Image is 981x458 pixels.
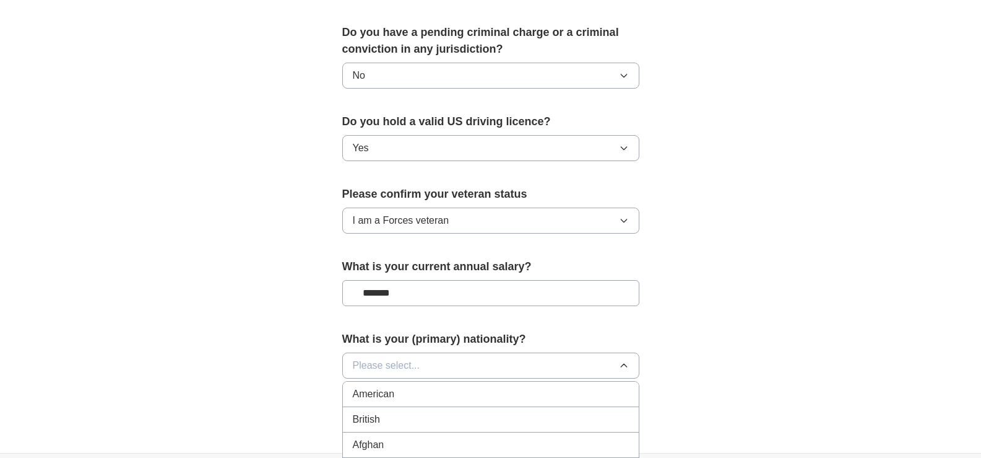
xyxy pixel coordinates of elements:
span: Afghan [353,438,384,452]
button: Yes [342,135,639,161]
label: Do you have a pending criminal charge or a criminal conviction in any jurisdiction? [342,24,639,58]
button: No [342,63,639,89]
span: Please select... [353,358,420,373]
button: Please select... [342,353,639,379]
button: I am a Forces veteran [342,208,639,234]
span: American [353,387,395,402]
label: What is your (primary) nationality? [342,331,639,348]
span: No [353,68,365,83]
label: Do you hold a valid US driving licence? [342,113,639,130]
span: Yes [353,141,369,156]
label: What is your current annual salary? [342,258,639,275]
span: I am a Forces veteran [353,213,449,228]
span: British [353,412,380,427]
label: Please confirm your veteran status [342,186,639,203]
